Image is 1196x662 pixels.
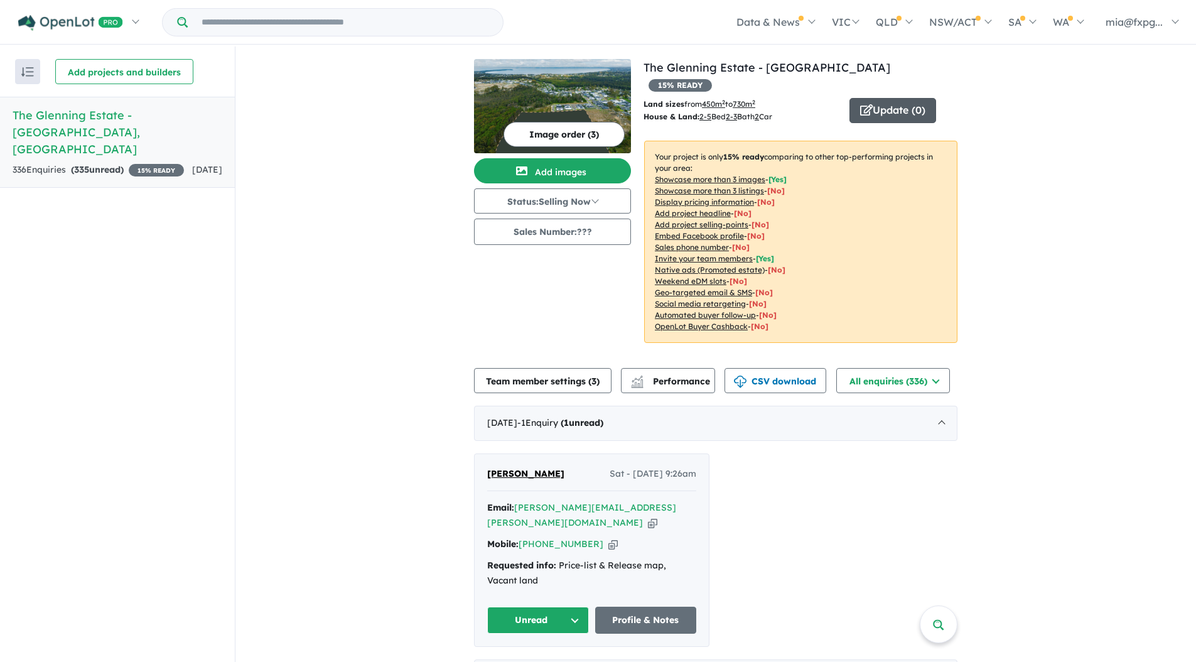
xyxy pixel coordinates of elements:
[13,163,184,178] div: 336 Enquir ies
[631,379,644,388] img: bar-chart.svg
[1106,16,1163,28] span: mia@fxpg...
[730,276,747,286] span: [No]
[747,231,765,241] span: [ No ]
[756,254,774,263] span: [ Yes ]
[487,502,514,513] strong: Email:
[633,376,710,387] span: Performance
[655,276,726,286] u: Weekend eDM slots
[755,288,773,297] span: [No]
[655,265,765,274] u: Native ads (Promoted estate)
[487,502,676,528] a: [PERSON_NAME][EMAIL_ADDRESS][PERSON_NAME][DOMAIN_NAME]
[702,99,725,109] u: 450 m
[655,242,729,252] u: Sales phone number
[759,310,777,320] span: [No]
[474,219,631,245] button: Sales Number:???
[55,59,193,84] button: Add projects and builders
[192,164,222,175] span: [DATE]
[129,164,184,176] span: 15 % READY
[564,417,569,428] span: 1
[655,197,754,207] u: Display pricing information
[655,231,744,241] u: Embed Facebook profile
[734,209,752,218] span: [ No ]
[648,516,657,529] button: Copy
[474,188,631,214] button: Status:Selling Now
[725,368,826,393] button: CSV download
[595,607,697,634] a: Profile & Notes
[644,60,890,75] a: The Glenning Estate - [GEOGRAPHIC_DATA]
[733,99,755,109] u: 730 m
[655,310,756,320] u: Automated buyer follow-up
[487,560,556,571] strong: Requested info:
[655,175,765,184] u: Showcase more than 3 images
[13,107,222,158] h5: The Glenning Estate - [GEOGRAPHIC_DATA] , [GEOGRAPHIC_DATA]
[725,99,755,109] span: to
[752,220,769,229] span: [ No ]
[768,175,787,184] span: [ Yes ]
[487,468,564,479] span: [PERSON_NAME]
[487,607,589,634] button: Unread
[519,538,603,550] a: [PHONE_NUMBER]
[699,112,711,121] u: 2-5
[757,197,775,207] span: [ No ]
[755,112,759,121] u: 2
[504,122,625,147] button: Image order (3)
[474,158,631,183] button: Add images
[474,59,631,153] img: The Glenning Estate - Glenning Valley
[632,376,643,383] img: line-chart.svg
[751,322,768,331] span: [No]
[608,538,618,551] button: Copy
[767,186,785,195] span: [ No ]
[487,467,564,482] a: [PERSON_NAME]
[655,254,753,263] u: Invite your team members
[655,288,752,297] u: Geo-targeted email & SMS
[749,299,767,308] span: [No]
[517,417,603,428] span: - 1 Enquir y
[655,322,748,331] u: OpenLot Buyer Cashback
[649,79,712,92] span: 15 % READY
[644,99,684,109] b: Land sizes
[18,15,123,31] img: Openlot PRO Logo White
[768,265,785,274] span: [No]
[487,538,519,550] strong: Mobile:
[726,112,737,121] u: 2-3
[849,98,936,123] button: Update (0)
[734,376,746,388] img: download icon
[591,376,596,387] span: 3
[644,98,840,111] p: from
[732,242,750,252] span: [ No ]
[621,368,715,393] button: Performance
[74,164,89,175] span: 335
[644,141,957,343] p: Your project is only comparing to other top-performing projects in your area: - - - - - - - - - -...
[190,9,500,36] input: Try estate name, suburb, builder or developer
[752,99,755,106] sup: 2
[655,209,731,218] u: Add project headline
[644,111,840,123] p: Bed Bath Car
[561,417,603,428] strong: ( unread)
[644,112,699,121] b: House & Land:
[21,67,34,77] img: sort.svg
[610,467,696,482] span: Sat - [DATE] 9:26am
[836,368,950,393] button: All enquiries (336)
[722,99,725,106] sup: 2
[474,368,611,393] button: Team member settings (3)
[655,186,764,195] u: Showcase more than 3 listings
[655,220,748,229] u: Add project selling-points
[474,406,957,441] div: [DATE]
[723,152,764,161] b: 15 % ready
[655,299,746,308] u: Social media retargeting
[487,558,696,589] div: Price-list & Release map, Vacant land
[71,164,124,175] strong: ( unread)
